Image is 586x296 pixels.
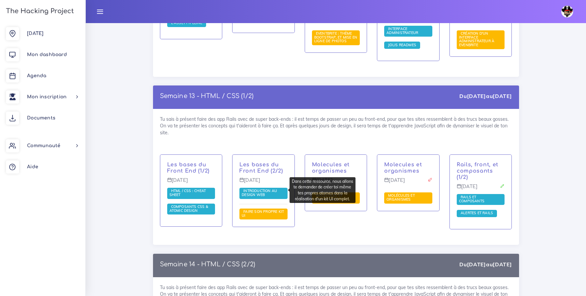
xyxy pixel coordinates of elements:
[160,261,256,268] p: Semaine 14 - HTML / CSS (2/2)
[493,93,512,99] strong: [DATE]
[459,195,486,203] span: Rails et composants
[467,93,486,99] strong: [DATE]
[561,6,573,17] img: avatar
[457,162,505,180] p: Rails, front, et composants (1/2)
[153,109,519,245] div: Tu sais à présent faire des app Rails avec de super back-ends : il est temps de passer un peu au ...
[27,73,46,78] span: Agenda
[27,52,67,57] span: Mon dashboard
[290,177,355,203] div: Dans cette ressource, nous allons te demander de créer toi même tes propres atomes dans la réalis...
[386,43,418,47] a: Jolis READMEs
[242,209,284,218] span: Faire son propre kit UI
[27,94,67,99] span: Mon inscription
[386,27,420,35] a: Interface administrateur
[167,162,210,174] a: Les bases du Front End (1/2)
[170,189,206,197] a: HTML / CSS : cheat sheet
[467,261,486,268] strong: [DATE]
[239,162,283,174] a: Les bases du Front End (2/2)
[459,211,495,215] span: Alertes et Rails
[384,178,432,188] p: [DATE]
[386,193,415,202] span: Molécules et organismes
[27,115,55,120] span: Documents
[386,26,420,35] span: Interface administrateur
[242,189,277,197] a: Introduction au design web
[384,162,432,174] p: Molecules et organismes
[459,31,494,48] a: Création d'un interface administrateur à Evenbrite
[314,31,357,44] a: Eventbrite : thème bootstrap, et mise en ligne de photos
[167,178,215,188] p: [DATE]
[27,164,38,169] span: Aide
[493,261,512,268] strong: [DATE]
[4,8,74,15] h3: The Hacking Project
[457,184,505,194] p: [DATE]
[27,31,44,36] span: [DATE]
[459,92,512,100] div: Du au
[27,143,60,148] span: Communauté
[312,162,350,174] a: Molecules et organismes
[459,261,512,268] div: Du au
[242,210,284,218] a: Faire son propre kit UI
[170,205,208,213] a: Composants CSS & Atomic Design
[239,178,288,188] p: [DATE]
[160,93,254,99] a: Semaine 13 - HTML / CSS (1/2)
